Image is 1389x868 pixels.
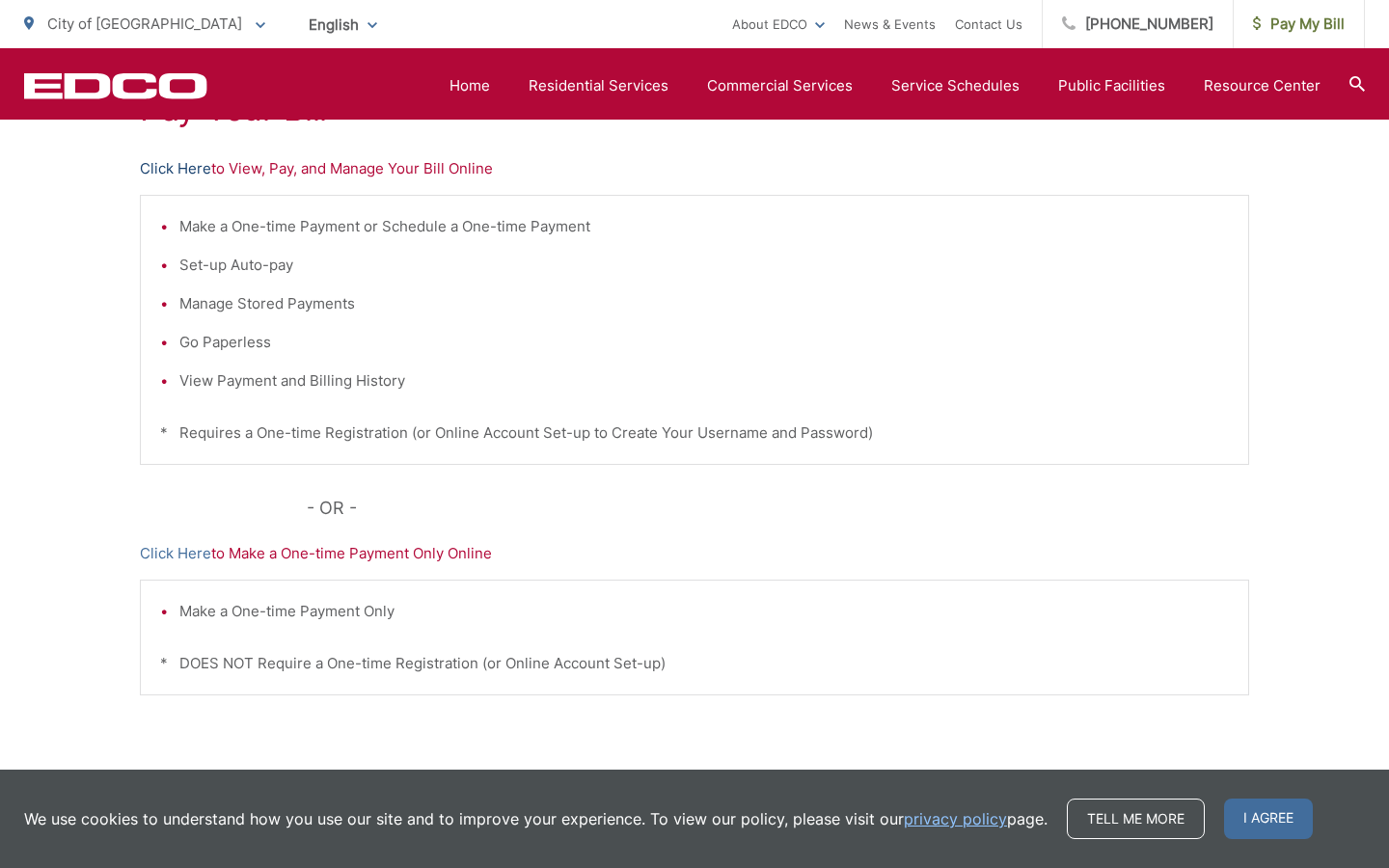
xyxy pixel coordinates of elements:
[294,8,392,41] span: English
[307,494,1250,523] p: - OR -
[179,600,1229,623] li: Make a One-time Payment Only
[140,157,211,180] a: Click Here
[179,331,1229,354] li: Go Paperless
[24,807,1048,830] p: We use cookies to understand how you use our site and to improve your experience. To view our pol...
[955,13,1022,36] a: Contact Us
[140,542,211,565] a: Click Here
[844,13,936,36] a: News & Events
[1058,74,1165,97] a: Public Facilities
[179,215,1229,238] li: Make a One-time Payment or Schedule a One-time Payment
[732,13,825,36] a: About EDCO
[1204,74,1321,97] a: Resource Center
[1067,799,1205,839] a: Tell me more
[140,542,1249,565] p: to Make a One-time Payment Only Online
[140,157,1249,180] p: to View, Pay, and Manage Your Bill Online
[1224,799,1313,839] span: I agree
[1253,13,1345,36] span: Pay My Bill
[891,74,1020,97] a: Service Schedules
[179,292,1229,315] li: Manage Stored Payments
[160,421,1229,445] p: * Requires a One-time Registration (or Online Account Set-up to Create Your Username and Password)
[160,652,1229,675] p: * DOES NOT Require a One-time Registration (or Online Account Set-up)
[529,74,668,97] a: Residential Services
[179,369,1229,393] li: View Payment and Billing History
[47,14,242,33] span: City of [GEOGRAPHIC_DATA]
[449,74,490,97] a: Home
[904,807,1007,830] a: privacy policy
[707,74,853,97] a: Commercial Services
[179,254,1229,277] li: Set-up Auto-pay
[24,72,207,99] a: EDCD logo. Return to the homepage.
